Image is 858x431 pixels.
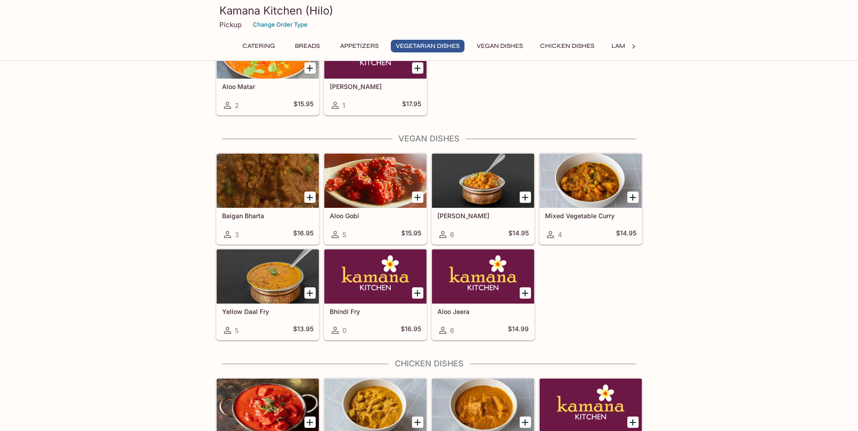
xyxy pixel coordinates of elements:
[335,40,384,52] button: Appetizers
[607,40,658,52] button: Lamb Dishes
[558,230,562,239] span: 4
[401,325,421,336] h5: $16.95
[222,212,313,220] h5: Baigan Bharta
[342,101,345,110] span: 1
[508,325,529,336] h5: $14.99
[324,249,427,304] div: Bhindi Fry
[342,230,346,239] span: 5
[222,83,313,90] h5: Aloo Matar
[304,287,316,299] button: Add Yellow Daal Fry
[217,24,319,79] div: Aloo Matar
[324,24,427,79] div: Daal Makhni
[217,154,319,208] div: Baigan Bharta
[330,212,421,220] h5: Aloo Gobi
[450,230,454,239] span: 6
[437,308,529,315] h5: Aloo Jeera
[540,154,642,208] div: Mixed Vegetable Curry
[216,153,319,244] a: Baigan Bharta3$16.95
[237,40,280,52] button: Catering
[412,62,423,74] button: Add Daal Makhni
[330,308,421,315] h5: Bhindi Fry
[437,212,529,220] h5: [PERSON_NAME]
[222,308,313,315] h5: Yellow Daal Fry
[627,417,639,428] button: Add Chicken Makhani
[342,326,346,335] span: 0
[539,153,642,244] a: Mixed Vegetable Curry4$14.95
[412,417,423,428] button: Add Chicken Vindalu
[235,230,239,239] span: 3
[472,40,528,52] button: Vegan Dishes
[216,249,319,340] a: Yellow Daal Fry5$13.95
[432,249,534,304] div: Aloo Jeera
[249,18,312,32] button: Change Order Type
[293,325,313,336] h5: $13.95
[545,212,636,220] h5: Mixed Vegetable Curry
[616,229,636,240] h5: $14.95
[216,134,643,144] h4: Vegan Dishes
[324,24,427,115] a: [PERSON_NAME]1$17.95
[432,154,534,208] div: Chana Masala
[412,192,423,203] button: Add Aloo Gobi
[219,20,242,29] p: Pickup
[304,62,316,74] button: Add Aloo Matar
[324,154,427,208] div: Aloo Gobi
[287,40,328,52] button: Breads
[401,229,421,240] h5: $15.95
[304,417,316,428] button: Add Chicken Tikka Masala
[535,40,599,52] button: Chicken Dishes
[402,100,421,111] h5: $17.95
[391,40,465,52] button: Vegetarian Dishes
[412,287,423,299] button: Add Bhindi Fry
[324,153,427,244] a: Aloo Gobi5$15.95
[304,192,316,203] button: Add Baigan Bharta
[216,24,319,115] a: Aloo Matar2$15.95
[235,326,239,335] span: 5
[217,249,319,304] div: Yellow Daal Fry
[520,417,531,428] button: Add Chicken Madrashi
[520,192,531,203] button: Add Chana Masala
[431,153,535,244] a: [PERSON_NAME]6$14.95
[627,192,639,203] button: Add Mixed Vegetable Curry
[450,326,454,335] span: 6
[431,249,535,340] a: Aloo Jeera6$14.99
[293,229,313,240] h5: $16.95
[216,359,643,369] h4: Chicken Dishes
[294,100,313,111] h5: $15.95
[508,229,529,240] h5: $14.95
[520,287,531,299] button: Add Aloo Jeera
[324,249,427,340] a: Bhindi Fry0$16.95
[235,101,239,110] span: 2
[330,83,421,90] h5: [PERSON_NAME]
[219,4,639,18] h3: Kamana Kitchen (Hilo)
